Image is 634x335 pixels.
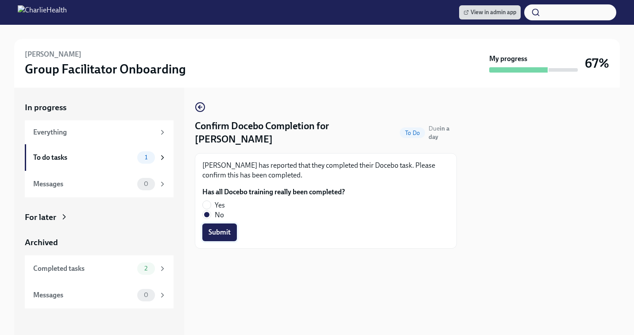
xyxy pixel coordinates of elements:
div: For later [25,212,56,223]
span: 1 [139,154,153,161]
a: In progress [25,102,174,113]
button: Submit [202,223,237,241]
p: [PERSON_NAME] has reported that they completed their Docebo task. Please confirm this has been co... [202,161,449,180]
span: 2 [139,265,153,272]
span: 0 [139,292,154,298]
div: Messages [33,179,134,189]
span: Due [429,125,449,141]
label: Has all Docebo training really been completed? [202,187,345,197]
a: Messages0 [25,171,174,197]
div: Everything [33,127,155,137]
span: Yes [215,200,225,210]
span: View in admin app [464,8,516,17]
a: Archived [25,237,174,248]
div: To do tasks [33,153,134,162]
strong: in a day [429,125,449,141]
strong: My progress [489,54,527,64]
a: For later [25,212,174,223]
span: August 23rd, 2025 10:00 [429,124,457,141]
h6: [PERSON_NAME] [25,50,81,59]
span: To Do [400,130,425,136]
a: To do tasks1 [25,144,174,171]
a: View in admin app [459,5,521,19]
div: Completed tasks [33,264,134,273]
a: Everything [25,120,174,144]
h3: 67% [585,55,609,71]
div: Messages [33,290,134,300]
span: 0 [139,181,154,187]
span: Submit [209,228,231,237]
a: Messages0 [25,282,174,308]
h4: Confirm Docebo Completion for [PERSON_NAME] [195,119,396,146]
h3: Group Facilitator Onboarding [25,61,186,77]
span: No [215,210,224,220]
img: CharlieHealth [18,5,67,19]
a: Completed tasks2 [25,255,174,282]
